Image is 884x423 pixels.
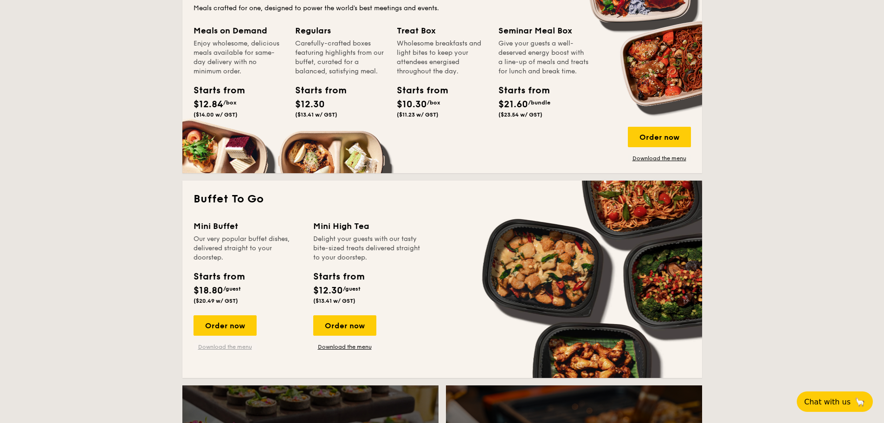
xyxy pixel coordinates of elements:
[427,99,440,106] span: /box
[194,84,235,98] div: Starts from
[194,270,244,284] div: Starts from
[194,285,223,296] span: $18.80
[628,155,691,162] a: Download the menu
[313,298,355,304] span: ($13.41 w/ GST)
[194,192,691,207] h2: Buffet To Go
[498,84,540,98] div: Starts from
[194,315,257,336] div: Order now
[628,127,691,147] div: Order now
[397,39,487,76] div: Wholesome breakfasts and light bites to keep your attendees energised throughout the day.
[295,111,337,118] span: ($13.41 w/ GST)
[295,99,325,110] span: $12.30
[397,99,427,110] span: $10.30
[194,111,238,118] span: ($14.00 w/ GST)
[194,234,302,262] div: Our very popular buffet dishes, delivered straight to your doorstep.
[854,397,865,407] span: 🦙
[313,285,343,296] span: $12.30
[194,39,284,76] div: Enjoy wholesome, delicious meals available for same-day delivery with no minimum order.
[194,220,302,233] div: Mini Buffet
[343,286,361,292] span: /guest
[194,298,238,304] span: ($20.49 w/ GST)
[498,111,542,118] span: ($23.54 w/ GST)
[194,99,223,110] span: $12.84
[313,315,376,336] div: Order now
[397,24,487,37] div: Treat Box
[804,397,851,406] span: Chat with us
[498,99,528,110] span: $21.60
[194,4,691,13] div: Meals crafted for one, designed to power the world's best meetings and events.
[313,343,376,351] a: Download the menu
[223,99,237,106] span: /box
[397,84,439,98] div: Starts from
[397,111,439,118] span: ($11.23 w/ GST)
[313,220,422,233] div: Mini High Tea
[498,39,589,76] div: Give your guests a well-deserved energy boost with a line-up of meals and treats for lunch and br...
[295,39,386,76] div: Carefully-crafted boxes featuring highlights from our buffet, curated for a balanced, satisfying ...
[528,99,550,106] span: /bundle
[295,84,337,98] div: Starts from
[194,24,284,37] div: Meals on Demand
[313,234,422,262] div: Delight your guests with our tasty bite-sized treats delivered straight to your doorstep.
[498,24,589,37] div: Seminar Meal Box
[797,391,873,412] button: Chat with us🦙
[194,343,257,351] a: Download the menu
[295,24,386,37] div: Regulars
[223,286,241,292] span: /guest
[313,270,364,284] div: Starts from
